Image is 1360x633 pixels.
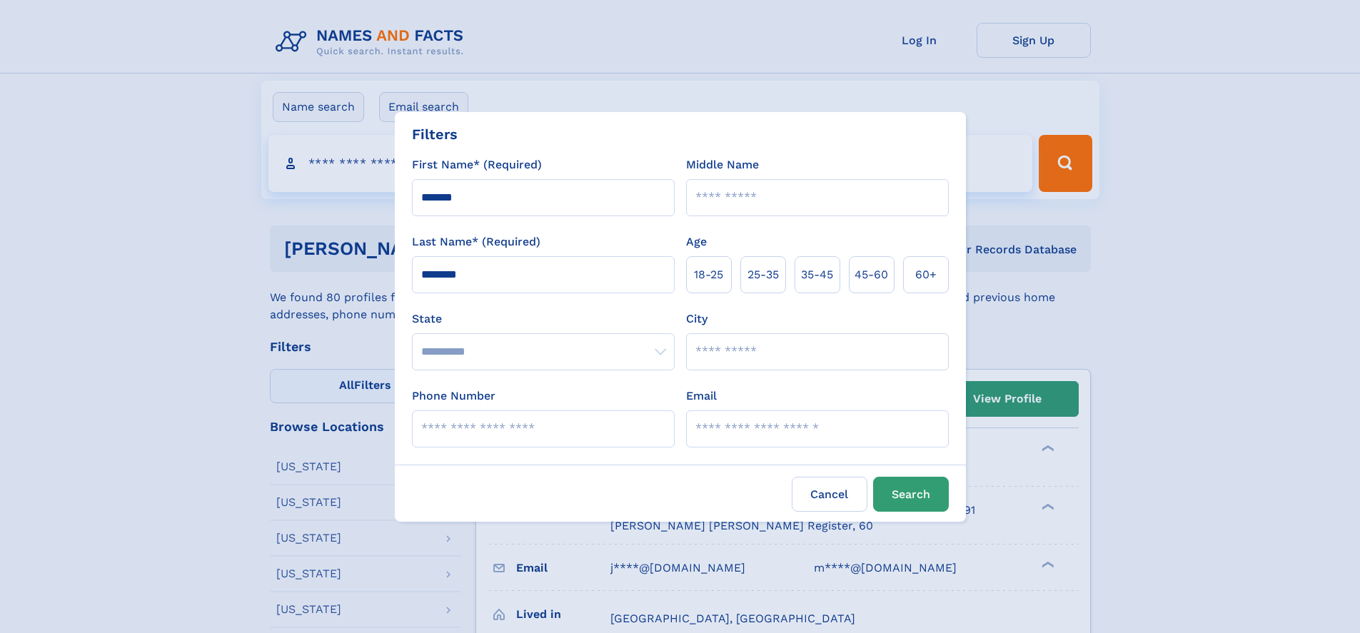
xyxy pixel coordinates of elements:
[873,477,949,512] button: Search
[915,266,937,283] span: 60+
[412,233,540,250] label: Last Name* (Required)
[686,310,707,328] label: City
[686,233,707,250] label: Age
[686,388,717,405] label: Email
[412,156,542,173] label: First Name* (Required)
[412,310,675,328] label: State
[855,266,888,283] span: 45‑60
[792,477,867,512] label: Cancel
[412,388,495,405] label: Phone Number
[801,266,833,283] span: 35‑45
[412,123,458,145] div: Filters
[747,266,779,283] span: 25‑35
[686,156,759,173] label: Middle Name
[694,266,723,283] span: 18‑25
